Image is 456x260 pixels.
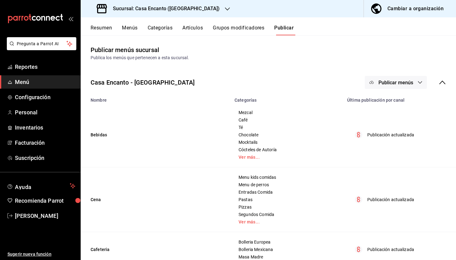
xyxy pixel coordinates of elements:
span: Sugerir nueva función [7,251,75,258]
span: Publicar menús [378,80,413,86]
td: Cena [81,167,231,232]
p: Publicación actualizada [367,132,414,138]
span: Ayuda [15,182,67,190]
span: Chocolate [239,133,336,137]
span: Bolleria Europea [239,240,336,244]
span: [PERSON_NAME] [15,212,75,220]
td: Bebidas [81,103,231,167]
span: Recomienda Parrot [15,196,75,205]
span: Personal [15,108,75,117]
span: Suscripción [15,154,75,162]
div: Cambiar a organización [387,4,444,13]
div: Publicar menús sucursal [91,45,159,55]
span: Menu de perros [239,183,336,187]
span: Pastas [239,197,336,202]
p: Publicación actualizada [367,246,414,253]
th: Categorías [231,94,343,103]
span: Configuración [15,93,75,101]
span: Menu kids comidas [239,175,336,179]
span: Cócteles de Autoría [239,148,336,152]
span: Café [239,118,336,122]
span: Pregunta a Parrot AI [17,41,67,47]
span: Inventarios [15,123,75,132]
span: Masa Madre [239,255,336,259]
a: Ver más... [239,220,336,224]
button: Menús [122,25,137,35]
a: Pregunta a Parrot AI [4,45,76,51]
button: Publicar [274,25,294,35]
a: Ver más... [239,155,336,159]
span: Menú [15,78,75,86]
button: Pregunta a Parrot AI [7,37,76,50]
span: Facturación [15,139,75,147]
div: Casa Encanto - [GEOGRAPHIC_DATA] [91,78,194,87]
p: Publicación actualizada [367,196,414,203]
button: Grupos modificadores [213,25,264,35]
button: Publicar menús [365,76,427,89]
span: Mezcal [239,110,336,115]
div: navigation tabs [91,25,456,35]
span: Segundos Comida [239,212,336,217]
th: Última publicación por canal [343,94,456,103]
span: Mocktails [239,140,336,144]
div: Publica los menús que pertenecen a esta sucursal. [91,55,446,61]
span: Pizzas [239,205,336,209]
span: Té [239,125,336,130]
button: Categorías [148,25,173,35]
h3: Sucursal: Casa Encanto ([GEOGRAPHIC_DATA]) [108,5,220,12]
span: Bolleria Mexicana [239,247,336,252]
span: Reportes [15,63,75,71]
span: Entradas Comida [239,190,336,194]
button: open_drawer_menu [68,16,73,21]
th: Nombre [81,94,231,103]
button: Resumen [91,25,112,35]
button: Artículos [182,25,203,35]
